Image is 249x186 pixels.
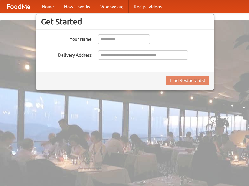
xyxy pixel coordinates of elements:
[0,0,37,13] a: FoodMe
[41,17,209,26] h3: Get Started
[129,0,167,13] a: Recipe videos
[59,0,95,13] a: How it works
[166,76,209,85] button: Find Restaurants!
[41,50,92,58] label: Delivery Address
[95,0,129,13] a: Who we are
[41,34,92,42] label: Your Name
[37,0,59,13] a: Home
